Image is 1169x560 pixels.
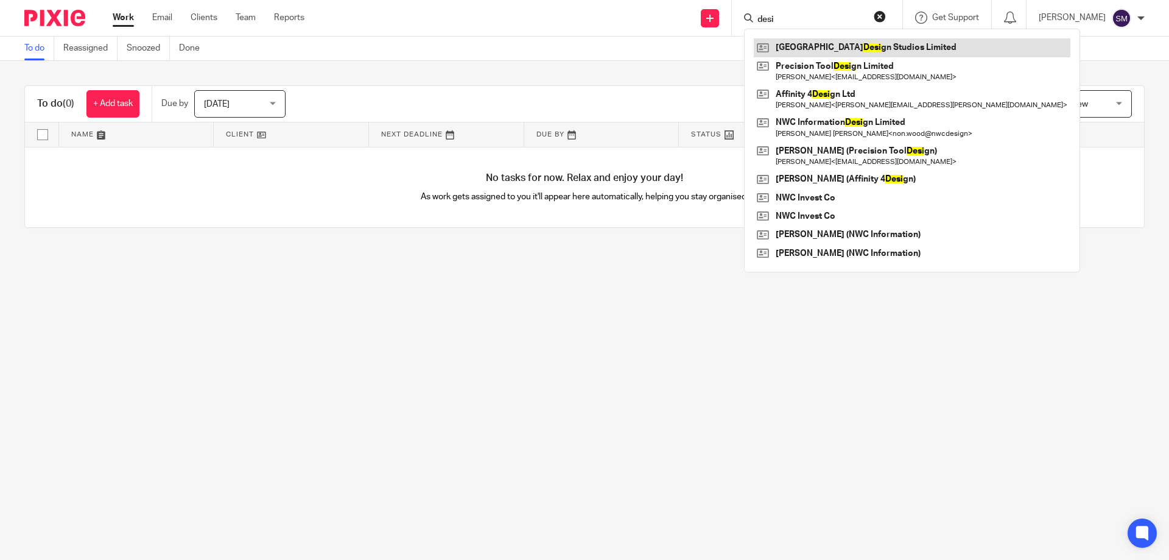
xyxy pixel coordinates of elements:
a: To do [24,37,54,60]
input: Search [756,15,866,26]
a: Team [236,12,256,24]
button: Clear [874,10,886,23]
p: [PERSON_NAME] [1039,12,1106,24]
p: Due by [161,97,188,110]
a: Snoozed [127,37,170,60]
a: Reports [274,12,304,24]
h1: To do [37,97,74,110]
a: Done [179,37,209,60]
a: + Add task [86,90,139,118]
p: As work gets assigned to you it'll appear here automatically, helping you stay organised. [305,191,865,203]
span: [DATE] [204,100,230,108]
a: Clients [191,12,217,24]
a: Email [152,12,172,24]
a: Work [113,12,134,24]
h4: No tasks for now. Relax and enjoy your day! [25,172,1144,185]
span: (0) [63,99,74,108]
img: svg%3E [1112,9,1131,28]
span: Get Support [932,13,979,22]
img: Pixie [24,10,85,26]
a: Reassigned [63,37,118,60]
